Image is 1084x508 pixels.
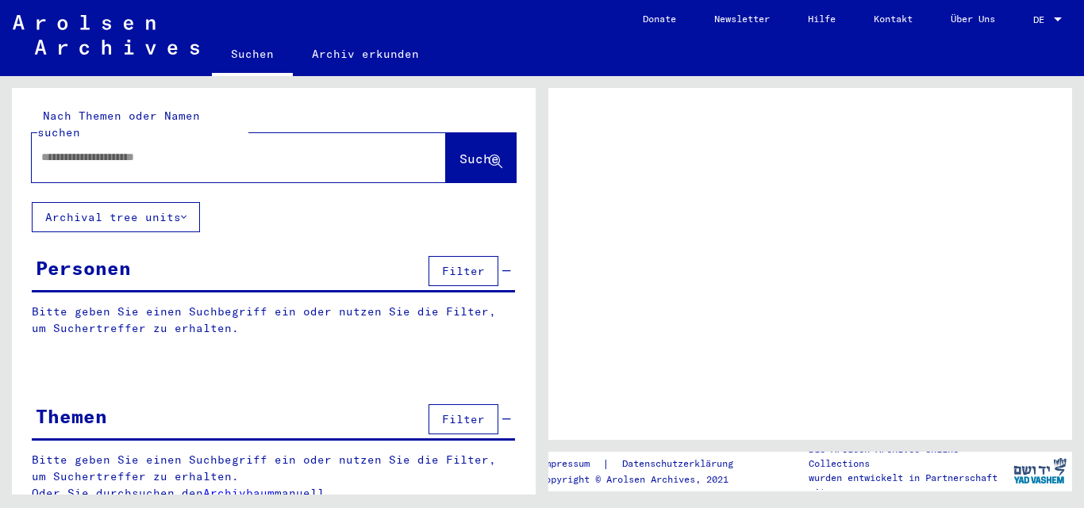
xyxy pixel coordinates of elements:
[1033,14,1051,25] span: DE
[36,402,107,430] div: Themen
[293,35,438,73] a: Archiv erkunden
[540,456,602,472] a: Impressum
[429,256,498,286] button: Filter
[442,412,485,426] span: Filter
[446,133,516,182] button: Suche
[540,472,752,487] p: Copyright © Arolsen Archives, 2021
[429,404,498,434] button: Filter
[212,35,293,76] a: Suchen
[809,471,1007,499] p: wurden entwickelt in Partnerschaft mit
[32,304,515,337] p: Bitte geben Sie einen Suchbegriff ein oder nutzen Sie die Filter, um Suchertreffer zu erhalten.
[36,254,131,282] div: Personen
[442,264,485,278] span: Filter
[459,151,499,166] span: Suche
[13,15,199,55] img: Arolsen_neg.svg
[809,442,1007,471] p: Die Arolsen Archives Online-Collections
[540,456,752,472] div: |
[609,456,752,472] a: Datenschutzerklärung
[37,109,200,139] mat-label: Nach Themen oder Namen suchen
[32,202,200,232] button: Archival tree units
[1010,451,1070,491] img: yv_logo.png
[32,452,516,502] p: Bitte geben Sie einen Suchbegriff ein oder nutzen Sie die Filter, um Suchertreffer zu erhalten. O...
[203,486,275,500] a: Archivbaum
